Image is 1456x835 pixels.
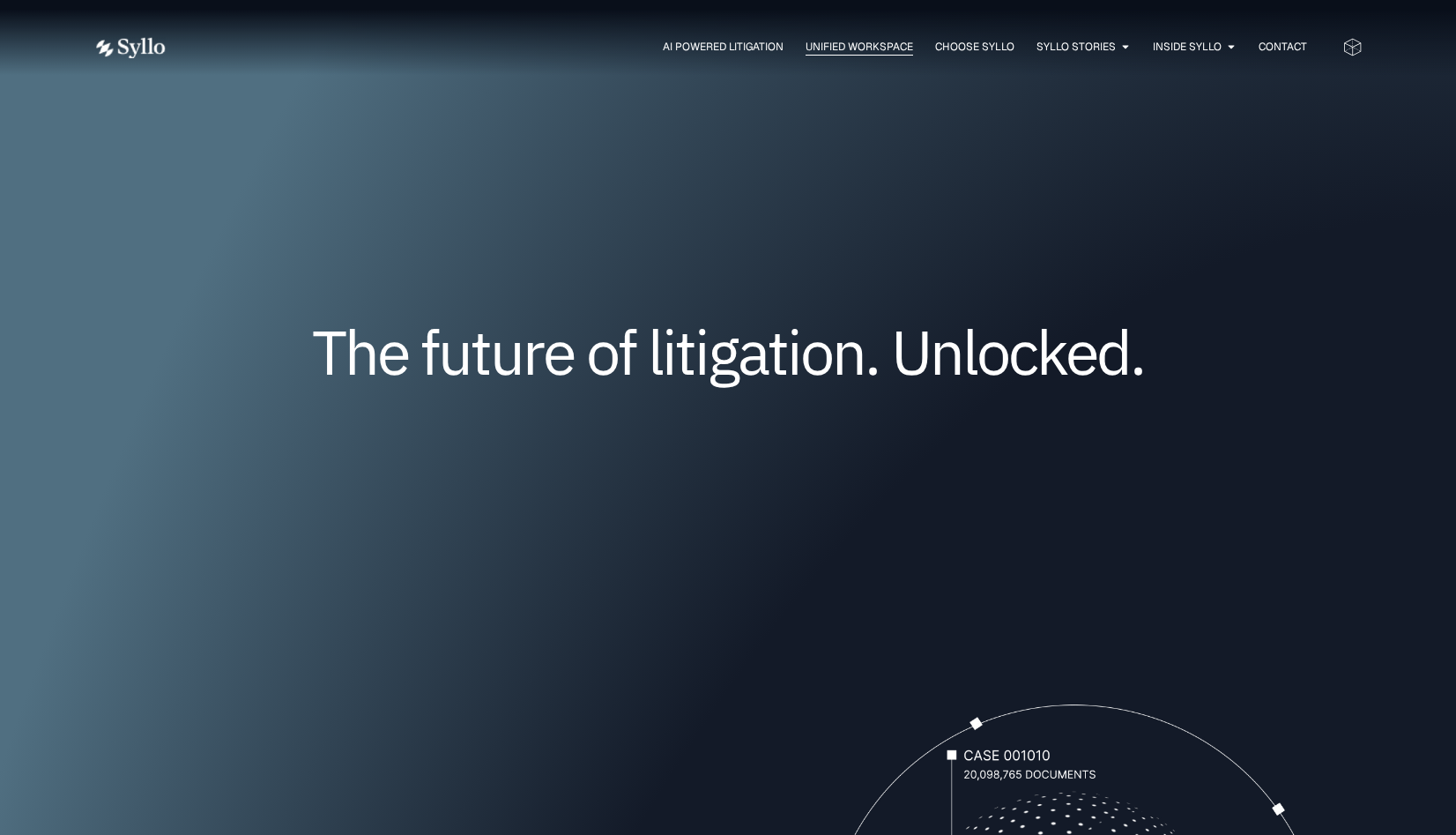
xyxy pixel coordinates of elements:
a: Unified Workspace [806,39,913,55]
a: Inside Syllo [1153,39,1222,55]
h1: The future of litigation. Unlocked. [199,323,1257,381]
a: Contact [1259,39,1307,55]
img: white logo [93,37,166,59]
a: Syllo Stories [1036,39,1116,55]
nav: Menu [201,39,1307,56]
a: Choose Syllo [935,39,1014,55]
div: Menu Toggle [201,39,1307,56]
a: AI Powered Litigation [663,39,784,55]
